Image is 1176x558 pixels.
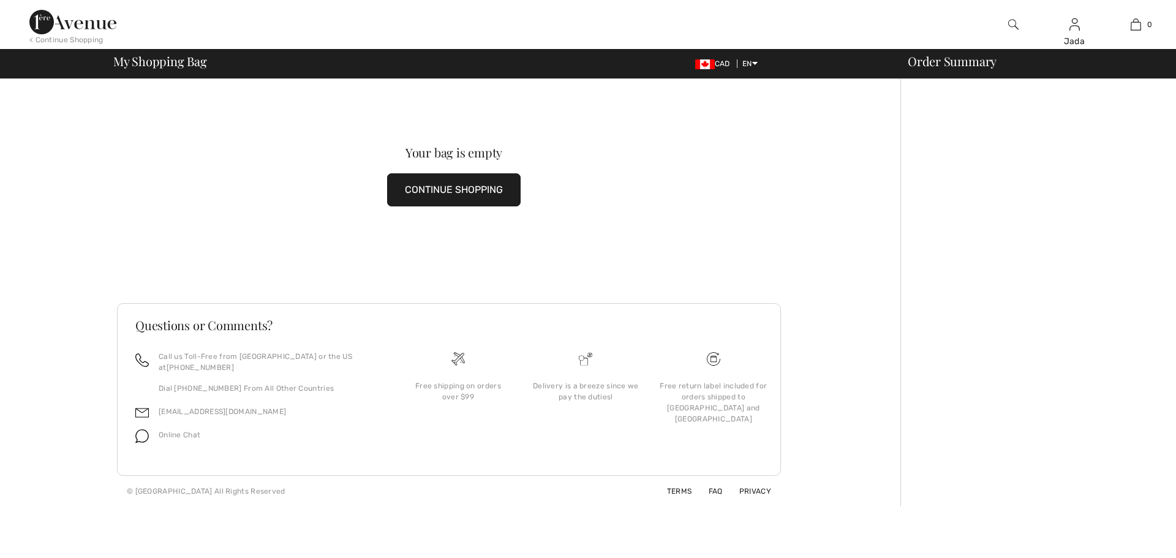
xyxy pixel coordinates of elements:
span: EN [742,59,758,68]
img: email [135,406,149,420]
div: Free return label included for orders shipped to [GEOGRAPHIC_DATA] and [GEOGRAPHIC_DATA] [660,380,767,424]
img: Free shipping on orders over $99 [707,352,720,366]
span: 0 [1147,19,1152,30]
span: My Shopping Bag [113,55,207,67]
a: FAQ [694,487,723,496]
p: Dial [PHONE_NUMBER] From All Other Countries [159,383,380,394]
div: © [GEOGRAPHIC_DATA] All Rights Reserved [127,486,285,497]
img: call [135,353,149,367]
p: Call us Toll-Free from [GEOGRAPHIC_DATA] or the US at [159,351,380,373]
img: Free shipping on orders over $99 [451,352,465,366]
div: < Continue Shopping [29,34,104,45]
a: Terms [652,487,692,496]
div: Delivery is a breeze since we pay the duties! [532,380,639,402]
div: Jada [1044,35,1104,48]
img: My Bag [1131,17,1141,32]
img: Delivery is a breeze since we pay the duties! [579,352,592,366]
h3: Questions or Comments? [135,319,763,331]
img: 1ère Avenue [29,10,116,34]
span: CAD [695,59,735,68]
img: Canadian Dollar [695,59,715,69]
div: Order Summary [893,55,1169,67]
img: chat [135,429,149,443]
div: Your bag is empty [151,146,757,159]
button: CONTINUE SHOPPING [387,173,521,206]
a: 0 [1106,17,1166,32]
a: Sign In [1069,18,1080,30]
a: [EMAIL_ADDRESS][DOMAIN_NAME] [159,407,286,416]
a: [PHONE_NUMBER] [167,363,234,372]
span: Online Chat [159,431,200,439]
img: My Info [1069,17,1080,32]
div: Free shipping on orders over $99 [404,380,512,402]
a: Privacy [725,487,771,496]
img: search the website [1008,17,1019,32]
